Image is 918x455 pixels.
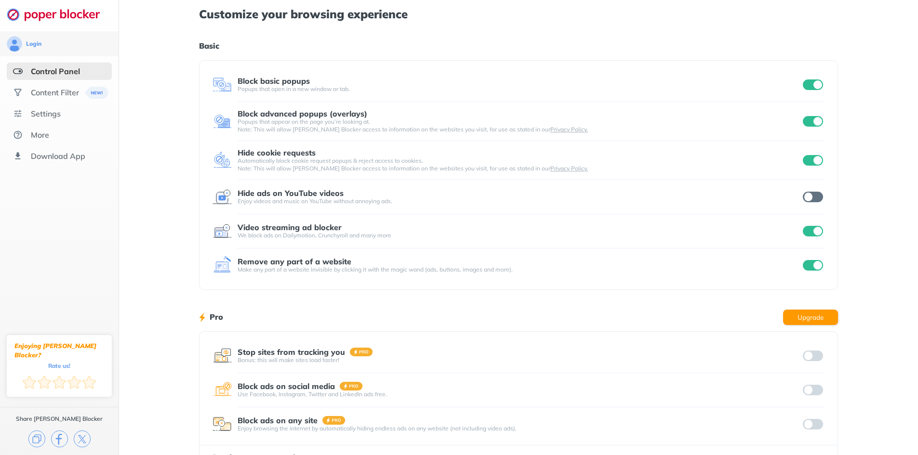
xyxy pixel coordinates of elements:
img: pro-badge.svg [340,382,363,390]
img: settings.svg [13,109,23,118]
div: We block ads on Dailymotion, Crunchyroll and many more [238,232,801,239]
h1: Customize your browsing experience [199,8,838,20]
img: pro-badge.svg [350,348,373,356]
img: feature icon [213,112,232,131]
a: Privacy Policy. [550,126,588,133]
img: features-selected.svg [13,66,23,76]
img: feature icon [213,415,232,434]
img: feature icon [213,380,232,400]
div: Enjoy browsing the internet by automatically hiding endless ads on any website (not including vid... [238,425,801,432]
div: Block basic popups [238,77,310,85]
img: about.svg [13,130,23,140]
img: copy.svg [28,430,45,447]
div: More [31,130,49,140]
div: Login [26,40,41,48]
img: lighting bolt [199,312,205,323]
img: feature icon [213,75,232,94]
div: Hide ads on YouTube videos [238,189,344,197]
div: Rate us! [48,364,70,368]
img: feature icon [213,187,232,207]
div: Content Filter [31,88,79,97]
div: Share [PERSON_NAME] Blocker [16,415,103,423]
div: Download App [31,151,85,161]
img: feature icon [213,346,232,365]
img: avatar.svg [7,36,22,52]
div: Hide cookie requests [238,148,316,157]
img: x.svg [74,430,91,447]
img: menuBanner.svg [83,87,107,99]
div: Automatically block cookie request popups & reject access to cookies. Note: This will allow [PERS... [238,157,801,172]
img: feature icon [213,221,232,241]
div: Enjoy videos and music on YouTube without annoying ads. [238,197,801,205]
div: Bonus: this will make sites load faster! [238,356,801,364]
div: Popups that open in a new window or tab. [238,85,801,93]
div: Stop sites from tracking you [238,348,345,356]
img: social.svg [13,88,23,97]
div: Popups that appear on the page you’re looking at. Note: This will allow [PERSON_NAME] Blocker acc... [238,118,801,133]
div: Control Panel [31,66,80,76]
img: pro-badge.svg [322,416,346,425]
img: download-app.svg [13,151,23,161]
div: Remove any part of a website [238,257,351,266]
img: feature icon [213,151,232,170]
div: Video streaming ad blocker [238,223,342,232]
div: Settings [31,109,61,118]
img: feature icon [213,256,232,275]
div: Make any part of a website invisible by clicking it with the magic wand (ads, buttons, images and... [238,266,801,273]
img: facebook.svg [51,430,68,447]
h1: Basic [199,39,838,52]
a: Privacy Policy. [550,165,588,172]
button: Upgrade [783,310,838,325]
div: Block ads on any site [238,416,318,425]
div: Block ads on social media [238,382,335,390]
div: Use Facebook, Instagram, Twitter and LinkedIn ads free. [238,390,801,398]
img: logo-webpage.svg [7,8,110,21]
h1: Pro [210,311,223,323]
div: Enjoying [PERSON_NAME] Blocker? [14,341,104,360]
div: Block advanced popups (overlays) [238,109,367,118]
